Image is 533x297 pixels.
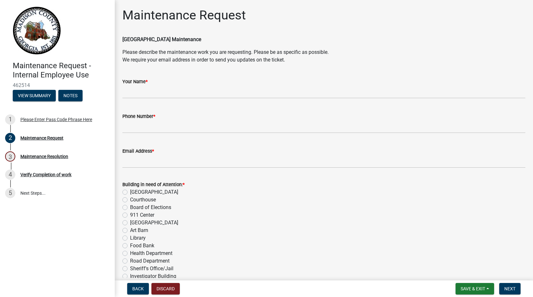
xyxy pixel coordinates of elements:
div: Please Enter Pass Code Phrase Here [20,117,92,122]
label: Courthouse [130,196,156,204]
div: Verify Completion of work [20,172,71,177]
div: Maintenance Resolution [20,154,68,159]
span: Save & Exit [461,286,485,291]
label: 911 Center [130,211,154,219]
label: Library [130,234,146,242]
label: Email Address [122,149,154,154]
button: View Summary [13,90,56,101]
label: Art Barn [130,227,148,234]
button: Discard [151,283,180,294]
label: Sheriff's Office/Jail [130,265,173,272]
h4: Maintenance Request - Internal Employee Use [13,61,110,80]
label: Your Name [122,80,148,84]
strong: [GEOGRAPHIC_DATA] Maintenance [122,36,201,42]
label: [GEOGRAPHIC_DATA] [130,219,178,227]
div: 5 [5,188,15,198]
p: Please describe the maintenance work you are requesting. Please be as specific as possible. We re... [122,48,525,64]
button: Save & Exit [456,283,494,294]
span: Next [504,286,515,291]
span: Back [132,286,144,291]
h1: Maintenance Request [122,8,246,23]
label: [GEOGRAPHIC_DATA] [130,188,178,196]
img: Madison County, Georgia [13,7,61,54]
div: 2 [5,133,15,143]
div: Maintenance Request [20,136,63,140]
div: 4 [5,170,15,180]
div: 1 [5,114,15,125]
label: Investigator Building [130,272,176,280]
label: Food Bank [130,242,154,250]
wm-modal-confirm: Notes [58,93,83,98]
button: Back [127,283,149,294]
wm-modal-confirm: Summary [13,93,56,98]
div: 3 [5,151,15,162]
label: Building in need of Attention: [122,183,185,187]
label: Health Department [130,250,172,257]
label: Board of Elections [130,204,171,211]
button: Notes [58,90,83,101]
label: Phone Number [122,114,155,119]
label: Road Department [130,257,170,265]
button: Next [499,283,521,294]
span: 462514 [13,82,102,88]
